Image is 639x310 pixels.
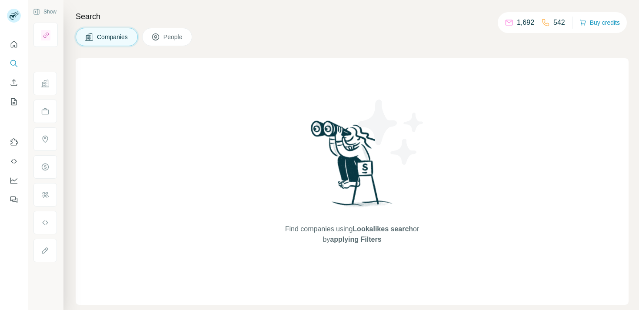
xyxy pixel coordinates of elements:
span: People [163,33,183,41]
button: My lists [7,94,21,110]
img: Surfe Illustration - Woman searching with binoculars [307,118,397,215]
img: Surfe Illustration - Stars [352,93,430,171]
button: Feedback [7,192,21,207]
button: Enrich CSV [7,75,21,90]
span: Lookalikes search [353,225,413,233]
button: Buy credits [579,17,620,29]
span: applying Filters [330,236,381,243]
button: Use Surfe on LinkedIn [7,134,21,150]
p: 1,692 [517,17,534,28]
button: Quick start [7,37,21,52]
span: Companies [97,33,129,41]
h4: Search [76,10,629,23]
span: Find companies using or by [283,224,422,245]
button: Show [27,5,63,18]
button: Dashboard [7,173,21,188]
button: Use Surfe API [7,153,21,169]
p: 542 [553,17,565,28]
button: Search [7,56,21,71]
